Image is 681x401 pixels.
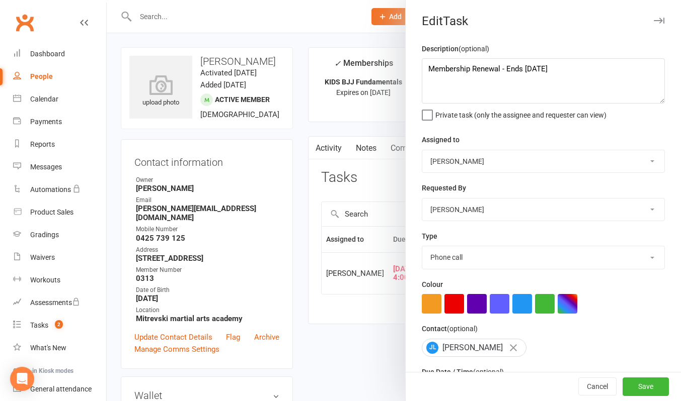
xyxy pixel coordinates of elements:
a: Dashboard [13,43,106,65]
label: Contact [422,323,478,334]
div: [PERSON_NAME] [422,339,526,357]
div: Reports [30,140,55,148]
label: Assigned to [422,134,460,145]
a: General attendance kiosk mode [13,378,106,400]
a: Payments [13,111,106,133]
label: Colour [422,279,443,290]
a: Clubworx [12,10,37,35]
label: Requested By [422,182,466,193]
button: Save [623,378,669,396]
a: Messages [13,156,106,178]
span: JL [426,342,438,354]
a: Calendar [13,88,106,111]
div: Automations [30,185,71,193]
div: Assessments [30,298,80,307]
div: Tasks [30,321,48,329]
div: People [30,72,53,80]
label: Due Date / Time [422,366,504,377]
a: What's New [13,337,106,359]
div: General attendance [30,385,92,393]
a: People [13,65,106,88]
button: Cancel [578,378,617,396]
a: Reports [13,133,106,156]
small: (optional) [447,325,478,333]
a: Product Sales [13,201,106,224]
div: Calendar [30,95,58,103]
a: Tasks 2 [13,314,106,337]
div: What's New [30,344,66,352]
a: Assessments [13,291,106,314]
div: Open Intercom Messenger [10,367,34,391]
a: Gradings [13,224,106,246]
div: Product Sales [30,208,73,216]
textarea: Membership Renewal - Ends [DATE] [422,58,665,104]
a: Automations [13,178,106,201]
div: Messages [30,163,62,171]
span: Private task (only the assignee and requester can view) [435,108,607,119]
span: 2 [55,320,63,329]
div: Payments [30,118,62,126]
div: Dashboard [30,50,65,58]
a: Workouts [13,269,106,291]
a: Waivers [13,246,106,269]
div: Edit Task [406,14,681,28]
div: Gradings [30,231,59,239]
label: Description [422,43,489,54]
div: Workouts [30,276,60,284]
div: Waivers [30,253,55,261]
small: (optional) [459,45,489,53]
small: (optional) [473,368,504,376]
label: Type [422,231,437,242]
